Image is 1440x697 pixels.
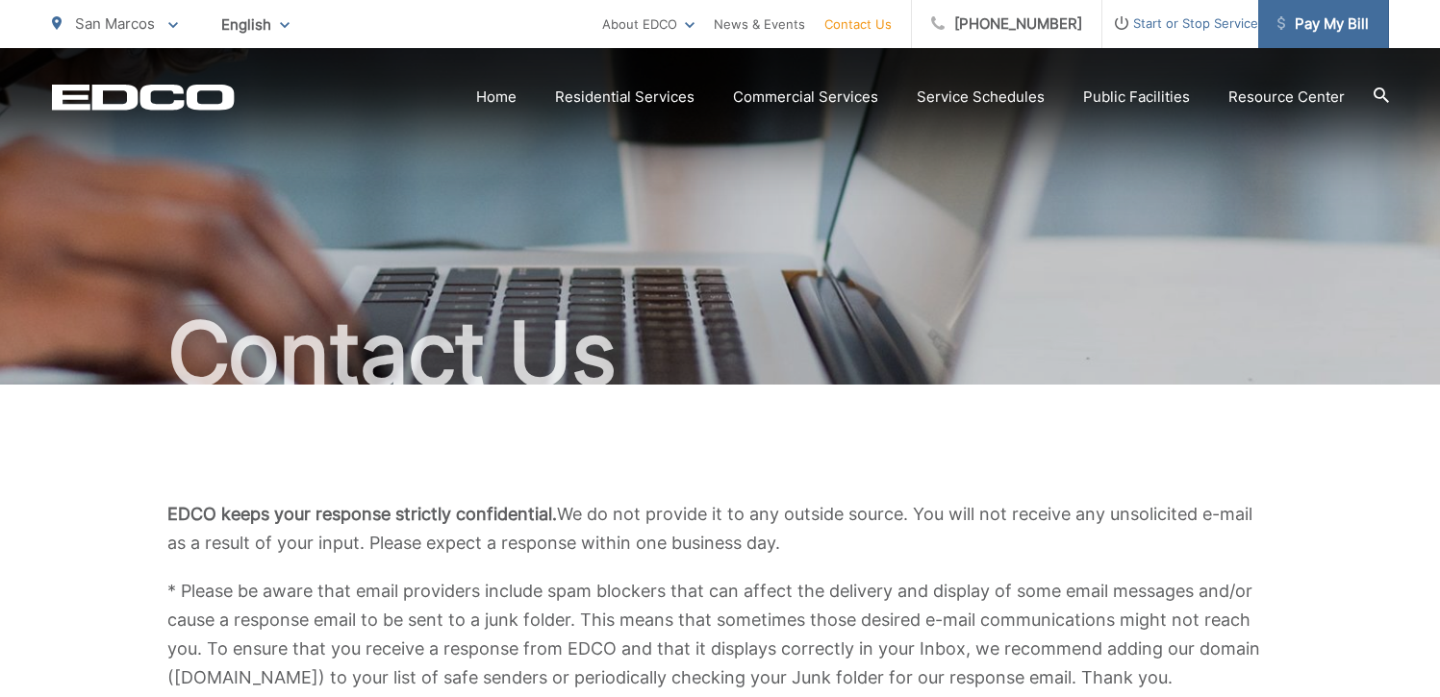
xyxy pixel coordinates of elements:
[733,86,878,109] a: Commercial Services
[75,14,155,33] span: San Marcos
[824,12,892,36] a: Contact Us
[476,86,517,109] a: Home
[167,500,1274,558] p: We do not provide it to any outside source. You will not receive any unsolicited e-mail as a resu...
[207,8,304,41] span: English
[52,306,1389,402] h1: Contact Us
[1083,86,1190,109] a: Public Facilities
[1277,12,1369,36] span: Pay My Bill
[1228,86,1345,109] a: Resource Center
[167,504,557,524] b: EDCO keeps your response strictly confidential.
[917,86,1045,109] a: Service Schedules
[602,12,695,36] a: About EDCO
[52,84,235,111] a: EDCD logo. Return to the homepage.
[167,577,1274,692] p: * Please be aware that email providers include spam blockers that can affect the delivery and dis...
[555,86,695,109] a: Residential Services
[714,12,805,36] a: News & Events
